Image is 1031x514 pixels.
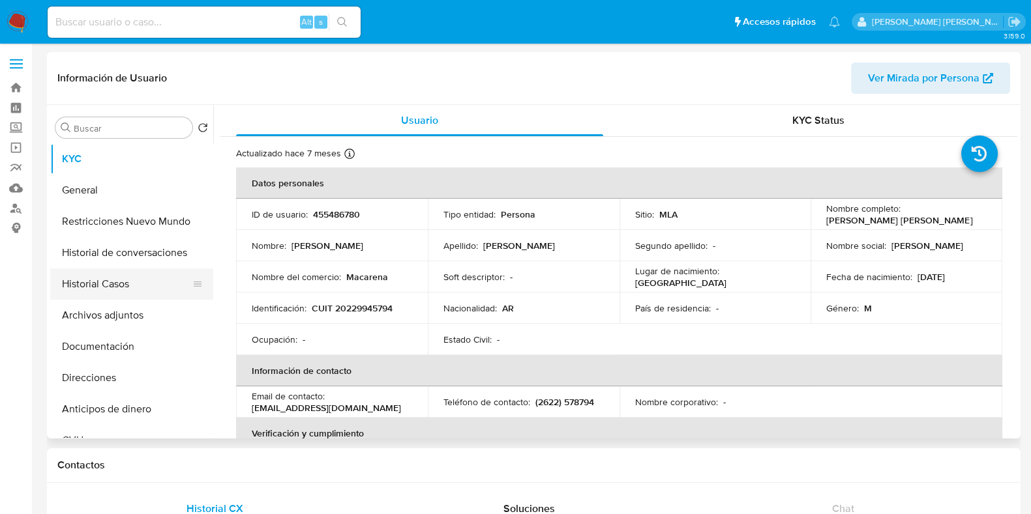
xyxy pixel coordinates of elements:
[57,72,167,85] h1: Información de Usuario
[918,271,945,283] p: [DATE]
[501,208,535,220] p: Persona
[443,334,492,345] p: Estado Civil :
[891,240,963,251] p: [PERSON_NAME]
[50,175,213,206] button: General
[57,459,1010,472] h1: Contactos
[198,122,208,137] button: Volver al orden por defecto
[713,240,715,251] p: -
[50,331,213,362] button: Documentación
[483,240,555,251] p: [PERSON_NAME]
[252,334,297,345] p: Ocupación :
[443,271,505,283] p: Soft descriptor :
[313,208,360,220] p: 455486780
[497,334,500,345] p: -
[443,208,496,220] p: Tipo entidad :
[291,240,363,251] p: [PERSON_NAME]
[659,208,678,220] p: MLA
[635,302,711,314] p: País de residencia :
[61,122,71,133] button: Buscar
[50,362,213,393] button: Direcciones
[826,240,886,251] p: Nombre social :
[635,277,726,289] p: [GEOGRAPHIC_DATA]
[510,271,513,283] p: -
[716,302,719,314] p: -
[502,302,514,314] p: AR
[236,355,1002,386] th: Información de contacto
[252,390,325,402] p: Email de contacto :
[252,402,401,414] p: [EMAIL_ADDRESS][DOMAIN_NAME]
[329,13,355,31] button: search-icon
[50,206,213,237] button: Restricciones Nuevo Mundo
[792,113,844,128] span: KYC Status
[50,268,203,300] button: Historial Casos
[829,16,840,27] a: Notificaciones
[851,63,1010,94] button: Ver Mirada por Persona
[872,16,1004,28] p: noelia.huarte@mercadolibre.com
[443,302,497,314] p: Nacionalidad :
[826,203,901,214] p: Nombre completo :
[252,208,308,220] p: ID de usuario :
[1008,15,1021,29] a: Salir
[635,240,708,251] p: Segundo apellido :
[50,393,213,425] button: Anticipos de dinero
[826,214,972,226] p: [PERSON_NAME] [PERSON_NAME]
[236,167,1002,199] th: Datos personales
[50,143,213,175] button: KYC
[443,240,478,251] p: Apellido :
[443,396,530,408] p: Teléfono de contacto :
[868,63,979,94] span: Ver Mirada por Persona
[312,302,393,314] p: CUIT 20229945794
[301,16,312,28] span: Alt
[319,16,323,28] span: s
[401,113,438,128] span: Usuario
[826,271,912,283] p: Fecha de nacimiento :
[535,396,594,408] p: (2622) 578794
[635,208,654,220] p: Sitio :
[252,240,286,251] p: Nombre :
[50,300,213,331] button: Archivos adjuntos
[50,425,213,456] button: CVU
[74,122,187,134] input: Buscar
[236,418,1002,449] th: Verificación y cumplimiento
[743,15,816,29] span: Accesos rápidos
[826,302,859,314] p: Género :
[252,302,306,314] p: Identificación :
[635,396,718,408] p: Nombre corporativo :
[303,334,305,345] p: -
[346,271,388,283] p: Macarena
[723,396,726,408] p: -
[252,271,341,283] p: Nombre del comercio :
[236,147,341,160] p: Actualizado hace 7 meses
[50,237,213,268] button: Historial de conversaciones
[635,265,719,277] p: Lugar de nacimiento :
[864,302,872,314] p: M
[48,14,361,31] input: Buscar usuario o caso...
